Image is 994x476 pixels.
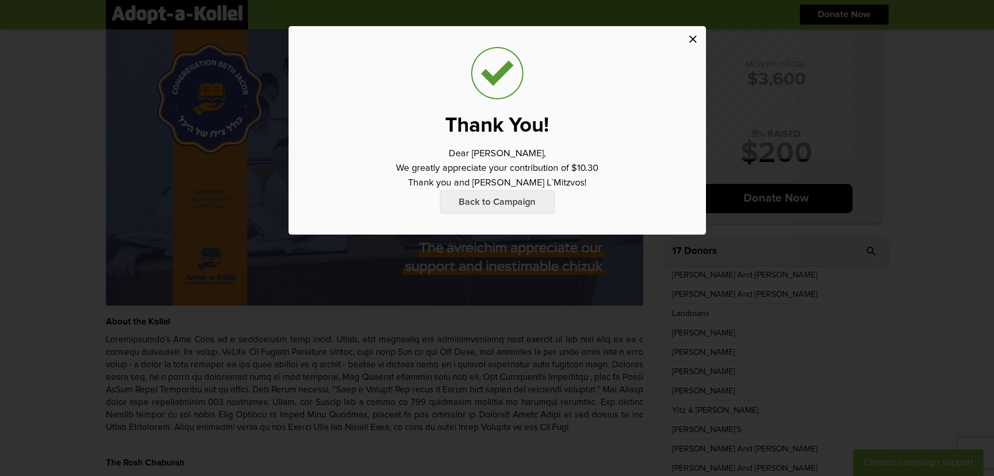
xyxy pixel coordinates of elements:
img: check_trans_bg.png [471,47,523,99]
i: close [687,33,699,45]
p: Dear [PERSON_NAME], [449,146,546,161]
p: Thank You! [445,115,549,136]
p: Back to Campaign [440,190,555,214]
p: Thank you and [PERSON_NAME] L`Mitzvos! [408,176,586,190]
p: We greatly appreciate your contribution of $10.30 [396,161,598,176]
